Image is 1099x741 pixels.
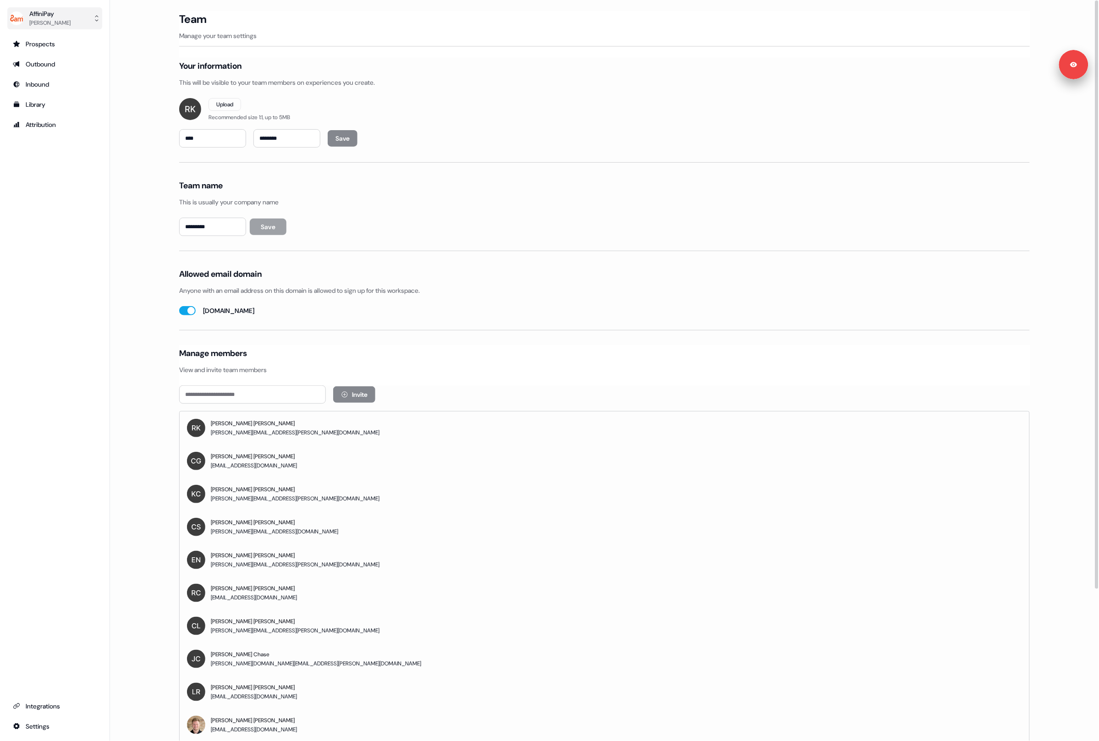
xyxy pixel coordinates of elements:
[211,419,379,428] p: [PERSON_NAME] [PERSON_NAME]
[187,452,205,470] img: eyJ0eXBlIjoiZGVmYXVsdCIsImlpZCI6Imluc18yaGVBMVVRZjRQc2N1MmlmVlRXbFdBYThUOUsiLCJyaWQiOiJ1c2VyXzMwc...
[211,485,379,494] p: [PERSON_NAME] [PERSON_NAME]
[29,18,71,27] div: [PERSON_NAME]
[179,78,1030,87] p: This will be visible to your team members on experiences you create.
[179,98,201,120] img: eyJ0eXBlIjoiZGVmYXVsdCIsImlpZCI6Imluc18yaGVBMVVRZjRQc2N1MmlmVlRXbFdBYThUOUsiLCJyaWQiOiJ1c2VyXzMyQ...
[7,7,102,29] button: AffiniPay[PERSON_NAME]
[187,485,205,503] img: eyJ0eXBlIjoiZGVmYXVsdCIsImlpZCI6Imluc18yaGVBMVVRZjRQc2N1MmlmVlRXbFdBYThUOUsiLCJyaWQiOiJ1c2VyXzJ2V...
[187,551,205,569] img: eyJ0eXBlIjoiZGVmYXVsdCIsImlpZCI6Imluc18yaGVBMVVRZjRQc2N1MmlmVlRXbFdBYThUOUsiLCJyaWQiOiJ1c2VyXzJ1V...
[211,725,297,734] p: [EMAIL_ADDRESS][DOMAIN_NAME]
[209,98,241,111] button: Upload
[250,219,286,235] button: Save
[179,269,262,280] h4: Allowed email domain
[211,593,297,602] p: [EMAIL_ADDRESS][DOMAIN_NAME]
[211,518,338,527] p: [PERSON_NAME] [PERSON_NAME]
[13,120,97,129] div: Attribution
[13,80,97,89] div: Inbound
[211,452,297,461] p: [PERSON_NAME] [PERSON_NAME]
[187,518,205,536] img: eyJ0eXBlIjoiZGVmYXVsdCIsImlpZCI6Imluc18yaGVBMVVRZjRQc2N1MmlmVlRXbFdBYThUOUsiLCJyaWQiOiJ1c2VyXzJ1V...
[13,702,97,711] div: Integrations
[211,650,421,659] p: [PERSON_NAME] Chase
[187,419,205,437] img: eyJ0eXBlIjoiZGVmYXVsdCIsImlpZCI6Imluc18yaGVBMVVRZjRQc2N1MmlmVlRXbFdBYThUOUsiLCJyaWQiOiJ1c2VyXzMyQ...
[179,198,1030,207] p: This is usually your company name
[7,699,102,714] a: Go to integrations
[13,39,97,49] div: Prospects
[179,31,1030,40] p: Manage your team settings
[187,716,205,734] img: eyJ0eXBlIjoicHJveHkiLCJzcmMiOiJodHRwczovL2ltYWdlcy5jbGVyay5kZXYvb2F1dGhfZ29vZ2xlL2ltZ18ycVJ3ZGtWZ...
[29,9,71,18] div: AffiniPay
[211,560,379,569] p: [PERSON_NAME][EMAIL_ADDRESS][PERSON_NAME][DOMAIN_NAME]
[187,617,205,635] img: eyJ0eXBlIjoiZGVmYXVsdCIsImlpZCI6Imluc18yaGVBMVVRZjRQc2N1MmlmVlRXbFdBYThUOUsiLCJyaWQiOiJ1c2VyXzJ0e...
[211,428,379,437] p: [PERSON_NAME][EMAIL_ADDRESS][PERSON_NAME][DOMAIN_NAME]
[7,57,102,71] a: Go to outbound experience
[211,551,379,560] p: [PERSON_NAME] [PERSON_NAME]
[187,584,205,602] img: eyJ0eXBlIjoiZGVmYXVsdCIsImlpZCI6Imluc18yaGVBMVVRZjRQc2N1MmlmVlRXbFdBYThUOUsiLCJyaWQiOiJ1c2VyXzJ1M...
[211,527,338,536] p: [PERSON_NAME][EMAIL_ADDRESS][DOMAIN_NAME]
[179,286,1030,295] p: Anyone with an email address on this domain is allowed to sign up for this workspace.
[13,722,97,731] div: Settings
[7,77,102,92] a: Go to Inbound
[211,494,379,503] p: [PERSON_NAME][EMAIL_ADDRESS][PERSON_NAME][DOMAIN_NAME]
[211,716,297,725] p: [PERSON_NAME] [PERSON_NAME]
[179,60,242,71] h4: Your information
[211,584,297,593] p: [PERSON_NAME] [PERSON_NAME]
[7,117,102,132] a: Go to attribution
[13,60,97,69] div: Outbound
[211,626,379,635] p: [PERSON_NAME][EMAIL_ADDRESS][PERSON_NAME][DOMAIN_NAME]
[211,659,421,668] p: [PERSON_NAME][DOMAIN_NAME][EMAIL_ADDRESS][PERSON_NAME][DOMAIN_NAME]
[209,113,290,122] div: Recommended size 1:1, up to 5MB
[211,683,297,692] p: [PERSON_NAME] [PERSON_NAME]
[211,617,379,626] p: [PERSON_NAME] [PERSON_NAME]
[7,37,102,51] a: Go to prospects
[13,100,97,109] div: Library
[179,180,223,191] h4: Team name
[203,306,254,315] label: [DOMAIN_NAME]
[7,97,102,112] a: Go to templates
[211,692,297,701] p: [EMAIL_ADDRESS][DOMAIN_NAME]
[179,365,1030,374] p: View and invite team members
[179,348,247,359] h4: Manage members
[7,719,102,734] a: Go to integrations
[187,650,205,668] img: eyJ0eXBlIjoiZGVmYXVsdCIsImlpZCI6Imluc18yaGVBMVVRZjRQc2N1MmlmVlRXbFdBYThUOUsiLCJyaWQiOiJ1c2VyXzJ0e...
[211,461,297,470] p: [EMAIL_ADDRESS][DOMAIN_NAME]
[187,683,205,701] img: eyJ0eXBlIjoiZGVmYXVsdCIsImlpZCI6Imluc18yaGVBMVVRZjRQc2N1MmlmVlRXbFdBYThUOUsiLCJyaWQiOiJ1c2VyXzJ0e...
[179,12,206,26] h3: Team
